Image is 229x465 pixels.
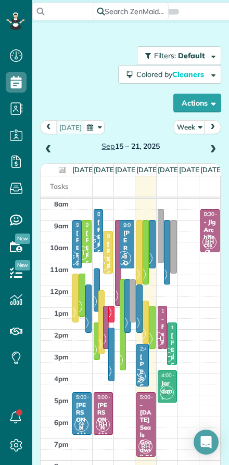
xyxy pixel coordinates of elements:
[139,353,146,450] div: [PERSON_NAME]
[118,65,221,84] button: Colored byCleaners
[76,394,101,401] span: 5:00 - 7:00
[97,218,100,316] div: [PERSON_NAME]
[178,51,206,60] span: Default
[107,232,135,239] span: 9:30 - 11:30
[76,222,104,228] span: 9:00 - 11:15
[97,211,125,217] span: 8:30 - 10:30
[75,283,77,380] div: [PERSON_NAME]
[54,222,69,230] span: 9am
[161,307,186,314] span: 1:00 - 3:00
[174,120,205,134] button: Week
[75,229,79,327] div: [PERSON_NAME]
[200,165,223,174] a: [DATE]
[136,70,208,79] span: Colored by
[132,376,145,385] small: 2
[97,394,122,401] span: 5:00 - 7:00
[123,222,151,228] span: 9:00 - 11:15
[50,287,69,295] span: 12pm
[54,309,69,317] span: 1pm
[54,440,69,448] span: 7pm
[40,120,57,134] button: prev
[136,372,142,378] span: AS
[75,424,88,434] small: 2
[54,331,69,339] span: 2pm
[54,200,69,208] span: 8am
[82,283,83,380] div: [PERSON_NAME]
[161,218,162,316] div: [PERSON_NAME]
[173,229,174,327] div: [PERSON_NAME]
[132,46,221,65] a: Filters: Default
[152,315,153,412] div: [PERSON_NAME]
[173,94,221,112] button: Actions
[152,229,153,327] div: [PERSON_NAME]
[137,46,221,65] button: Filters: Default
[146,310,147,407] div: [PERSON_NAME]
[146,229,147,327] div: [PERSON_NAME]
[50,243,69,252] span: 10am
[203,218,217,249] div: - Jlg Architects
[85,229,88,327] div: [PERSON_NAME]
[88,294,90,391] div: [PERSON_NAME]
[172,70,206,79] span: Cleaners
[202,235,217,249] span: RH
[158,165,180,174] a: [DATE]
[167,229,168,327] div: [PERSON_NAME]
[160,385,174,399] span: LC
[161,315,164,375] div: - Pepsi Co
[138,440,152,454] span: RH
[15,234,30,244] span: New
[50,265,69,274] span: 11am
[54,418,69,427] span: 6pm
[72,165,95,174] a: [DATE]
[58,143,203,150] h2: 15 – 21, 2025
[94,165,116,174] a: [DATE]
[85,222,113,228] span: 9:00 - 11:00
[118,257,131,267] small: 2
[161,372,186,379] span: 4:00 - 5:30
[154,51,176,60] span: Filters:
[15,260,30,270] span: New
[106,240,109,338] div: [PERSON_NAME]
[171,324,196,331] span: 1:45 - 3:45
[54,374,69,383] span: 4pm
[194,430,219,455] div: Open Intercom Messenger
[140,394,165,401] span: 5:00 - 8:00
[56,120,85,134] button: [DATE]
[50,182,69,190] span: Tasks
[54,396,69,405] span: 5pm
[170,332,173,429] div: [PERSON_NAME]
[99,259,106,265] span: JW
[123,229,131,312] div: [PERSON_NAME]
[139,294,141,444] div: Casidie [PERSON_NAME]
[121,254,127,260] span: AS
[204,120,221,134] button: next
[79,420,84,426] span: AS
[179,165,201,174] a: [DATE]
[101,141,115,151] span: Sep
[136,165,159,174] a: [DATE]
[96,418,110,432] span: RH
[139,229,141,327] div: [PERSON_NAME]
[54,353,69,361] span: 3pm
[140,345,165,352] span: 2:45 - 4:45
[115,165,137,174] a: [DATE]
[161,380,174,447] div: Jordan - Big River Builders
